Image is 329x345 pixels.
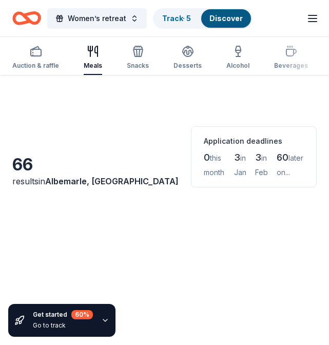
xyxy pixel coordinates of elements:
[45,176,179,186] span: Albemarle, [GEOGRAPHIC_DATA]
[234,154,246,177] span: in Jan
[12,6,41,30] a: Home
[47,8,147,29] button: Women’s retreat
[38,176,179,186] span: in
[255,154,268,177] span: in Feb
[209,14,243,23] a: Discover
[277,154,303,177] span: later on...
[173,41,202,75] button: Desserts
[127,62,149,70] div: Snacks
[204,135,304,147] div: Application deadlines
[33,310,93,319] div: Get started
[12,155,179,175] div: 66
[255,152,261,163] span: 3
[127,41,149,75] button: Snacks
[71,310,93,319] div: 60 %
[84,41,102,75] button: Meals
[12,62,59,70] div: Auction & raffle
[68,12,126,25] span: Women’s retreat
[12,175,179,187] div: results
[162,14,191,23] a: Track· 5
[204,152,210,163] span: 0
[33,321,93,330] div: Go to track
[153,8,252,29] button: Track· 5Discover
[84,62,102,70] div: Meals
[204,154,224,177] span: this month
[226,62,249,70] div: Alcohol
[274,62,308,70] div: Beverages
[226,41,249,75] button: Alcohol
[12,41,59,75] button: Auction & raffle
[277,152,288,163] span: 60
[234,152,240,163] span: 3
[173,62,202,70] div: Desserts
[274,41,308,75] button: Beverages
